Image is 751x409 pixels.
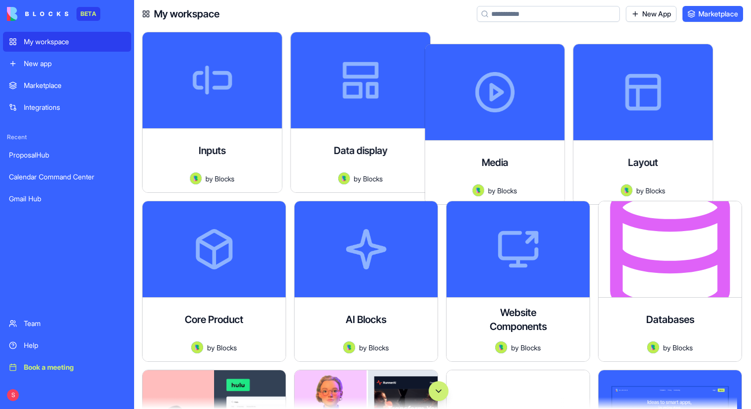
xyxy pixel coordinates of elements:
[497,185,517,195] span: Blocks
[647,341,659,353] img: Avatar
[359,342,367,353] span: by
[621,184,632,196] img: Avatar
[24,319,125,328] div: Team
[24,59,125,69] div: New app
[9,194,125,204] div: Gmail Hub
[294,32,438,193] a: Data displayAvatarbyBlocks
[191,341,203,353] img: Avatar
[511,342,519,353] span: by
[3,97,131,117] a: Integrations
[3,32,131,52] a: My workspace
[663,342,671,353] span: by
[206,173,213,184] span: by
[598,32,742,193] a: LayoutAvatarbyBlocks
[7,7,69,21] img: logo
[24,340,125,350] div: Help
[24,362,125,372] div: Book a meeting
[215,173,234,184] span: Blocks
[294,201,438,362] a: AI BlocksAvatarbyBlocks
[598,201,742,362] a: DatabasesAvatarbyBlocks
[154,7,220,21] h4: My workspace
[682,6,743,22] a: Marketplace
[636,185,644,195] span: by
[429,381,449,401] button: Scroll to bottom
[9,172,125,182] div: Calendar Command Center
[7,389,19,401] span: S
[363,173,383,184] span: Blocks
[217,342,237,353] span: Blocks
[3,54,131,74] a: New app
[626,6,676,22] a: New App
[488,185,495,195] span: by
[142,201,286,362] a: Core ProductAvatarbyBlocks
[24,81,125,90] div: Marketplace
[478,306,558,333] h4: Website Components
[481,156,508,169] h4: Media
[3,189,131,209] a: Gmail Hub
[199,144,226,158] h4: Inputs
[673,342,693,353] span: Blocks
[3,167,131,187] a: Calendar Command Center
[446,201,590,362] a: Website ComponentsAvatarbyBlocks
[185,313,243,327] h4: Core Product
[334,144,387,158] h4: Data display
[446,32,590,193] a: MediaAvatarbyBlocks
[495,341,507,353] img: Avatar
[7,7,100,21] a: BETA
[472,184,484,196] img: Avatar
[343,341,355,353] img: Avatar
[3,314,131,333] a: Team
[521,342,541,353] span: Blocks
[24,37,125,47] div: My workspace
[3,133,131,141] span: Recent
[3,357,131,377] a: Book a meeting
[369,342,389,353] span: Blocks
[9,150,125,160] div: ProposalHub
[3,76,131,95] a: Marketplace
[3,145,131,165] a: ProposalHub
[646,313,694,327] h4: Databases
[338,172,350,184] img: Avatar
[628,156,658,169] h4: Layout
[3,335,131,355] a: Help
[76,7,100,21] div: BETA
[346,313,386,327] h4: AI Blocks
[190,172,201,184] img: Avatar
[24,102,125,112] div: Integrations
[646,185,666,195] span: Blocks
[207,342,215,353] span: by
[142,32,286,193] a: InputsAvatarbyBlocks
[354,173,361,184] span: by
